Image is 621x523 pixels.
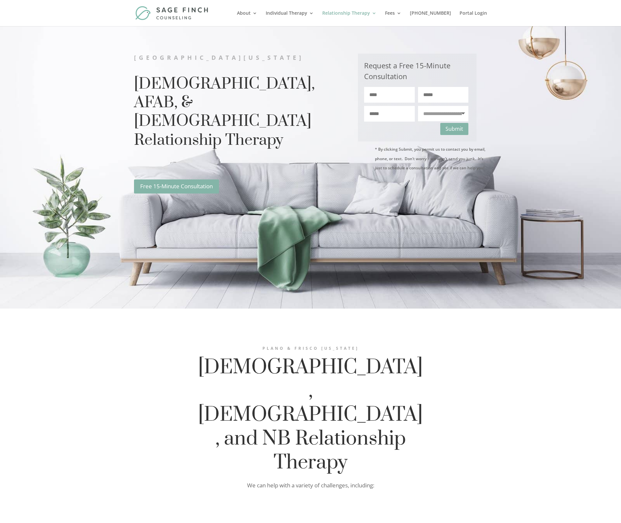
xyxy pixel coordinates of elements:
[196,481,425,490] p: We can help with a variety of challenges, including:
[322,11,377,26] a: Relationship Therapy
[134,53,338,65] h2: [GEOGRAPHIC_DATA][US_STATE]
[134,179,219,194] a: Free 15-Minute Consultation
[237,11,257,26] a: About
[364,60,469,87] h3: Request a Free 15-Minute Consultation
[440,123,468,135] button: Submit
[375,145,487,173] p: * By clicking Submit, you permit us to contact you by email, phone, or text. Don’t worry – we won...
[266,11,314,26] a: Individual Therapy
[196,356,425,478] h2: [DEMOGRAPHIC_DATA], [DEMOGRAPHIC_DATA], and NB Relationship Therapy
[385,11,401,26] a: Fees
[135,6,210,20] img: Sage Finch Counseling | LGBTQ+ Therapy in Plano
[460,11,487,26] a: Portal Login
[134,163,298,171] span: Repair, reconnect, and build a stronger relationship.
[410,11,451,26] a: [PHONE_NUMBER]
[196,345,425,356] h3: PLANO & FRISCO [US_STATE]
[134,75,338,153] h1: [DEMOGRAPHIC_DATA], AFAB, & [DEMOGRAPHIC_DATA] Relationship Therapy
